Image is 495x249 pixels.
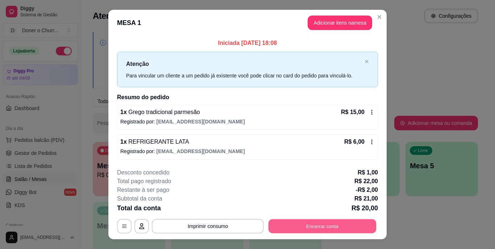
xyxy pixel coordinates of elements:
p: Desconto concedido [117,168,170,177]
p: R$ 20,00 [352,203,378,213]
p: Total da conta [117,203,161,213]
button: Encerrar conta [269,219,377,233]
p: Restante à ser pago [117,186,169,194]
p: Iniciada [DATE] 18:08 [117,39,378,47]
button: Adicionar itens namesa [308,16,372,30]
p: Atenção [126,59,362,68]
h2: Resumo do pedido [117,93,378,102]
span: [EMAIL_ADDRESS][DOMAIN_NAME] [157,148,245,154]
span: Grego tradicional parmesão [127,109,200,115]
p: R$ 15,00 [341,108,365,117]
p: Registrado por: [120,118,375,125]
button: Close [374,11,385,23]
p: Total pago registrado [117,177,171,186]
p: R$ 6,00 [344,138,365,146]
button: close [365,59,369,64]
p: Subtotal da conta [117,194,162,203]
p: 1 x [120,108,200,117]
p: Registrado por: [120,148,375,155]
p: R$ 21,00 [354,194,378,203]
p: -R$ 2,00 [356,186,378,194]
div: Para vincular um cliente a um pedido já existente você pode clicar no card do pedido para vinculá... [126,72,362,80]
p: 1 x [120,138,189,146]
span: [EMAIL_ADDRESS][DOMAIN_NAME] [157,119,245,124]
span: REFRIGERANTE LATA [127,139,189,145]
button: Imprimir consumo [152,219,264,233]
p: R$ 22,00 [354,177,378,186]
p: R$ 1,00 [358,168,378,177]
header: MESA 1 [108,10,387,36]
